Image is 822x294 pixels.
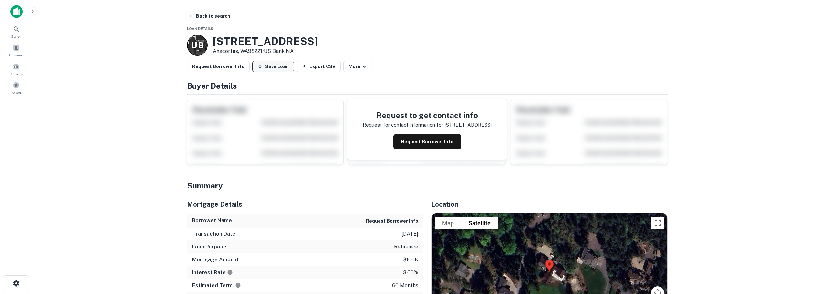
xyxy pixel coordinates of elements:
[192,230,235,238] h6: Transaction Date
[2,60,30,78] a: Contacts
[264,48,294,54] a: US Bank NA
[192,269,233,277] h6: Interest Rate
[252,61,294,72] button: Save Loan
[192,282,241,289] h6: Estimated Term
[213,47,318,55] p: Anacortes, WA98221 •
[192,243,226,251] h6: Loan Purpose
[461,217,498,229] button: Show satellite imagery
[10,5,23,18] img: capitalize-icon.png
[192,256,239,264] h6: Mortgage Amount
[2,79,30,96] a: Saved
[187,27,213,31] span: Loan Details
[444,121,492,129] p: [STREET_ADDRESS]
[343,61,373,72] button: More
[191,39,203,52] p: U B
[403,256,418,264] p: $100k
[11,34,22,39] span: Search
[186,10,233,22] button: Back to search
[363,121,443,129] p: Request for contact information for
[187,80,668,92] h4: Buyer Details
[2,42,30,59] a: Borrowers
[651,217,664,229] button: Toggle fullscreen view
[435,217,461,229] button: Show street map
[12,90,21,95] span: Saved
[10,71,23,76] span: Contacts
[187,199,423,209] h5: Mortgage Details
[227,269,233,275] svg: The interest rates displayed on the website are for informational purposes only and may be report...
[187,180,668,191] h4: Summary
[431,199,668,209] h5: Location
[8,53,24,58] span: Borrowers
[235,282,241,288] svg: Term is based on a standard schedule for this type of loan.
[366,217,418,225] button: Request Borrower Info
[403,269,418,277] p: 3.60%
[393,134,461,149] button: Request Borrower Info
[213,35,318,47] h3: [STREET_ADDRESS]
[2,23,30,40] a: Search
[392,282,418,289] p: 60 months
[363,109,492,121] h4: Request to get contact info
[297,61,341,72] button: Export CSV
[187,61,250,72] button: Request Borrower Info
[401,230,418,238] p: [DATE]
[394,243,418,251] p: refinance
[192,217,232,225] h6: Borrower Name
